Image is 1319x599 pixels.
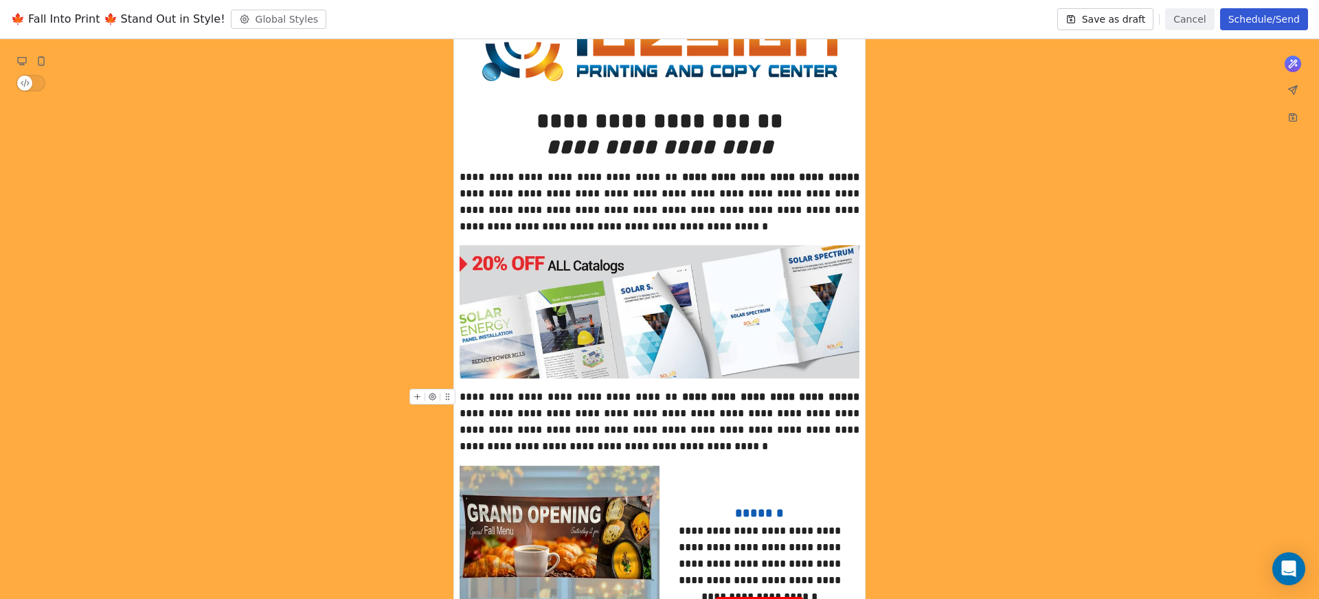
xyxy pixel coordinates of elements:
div: Open Intercom Messenger [1272,552,1305,585]
button: Cancel [1165,8,1214,30]
button: Schedule/Send [1220,8,1308,30]
button: Global Styles [231,10,327,29]
span: 🍁 Fall Into Print 🍁 Stand Out in Style! [11,11,225,27]
button: Save as draft [1057,8,1154,30]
